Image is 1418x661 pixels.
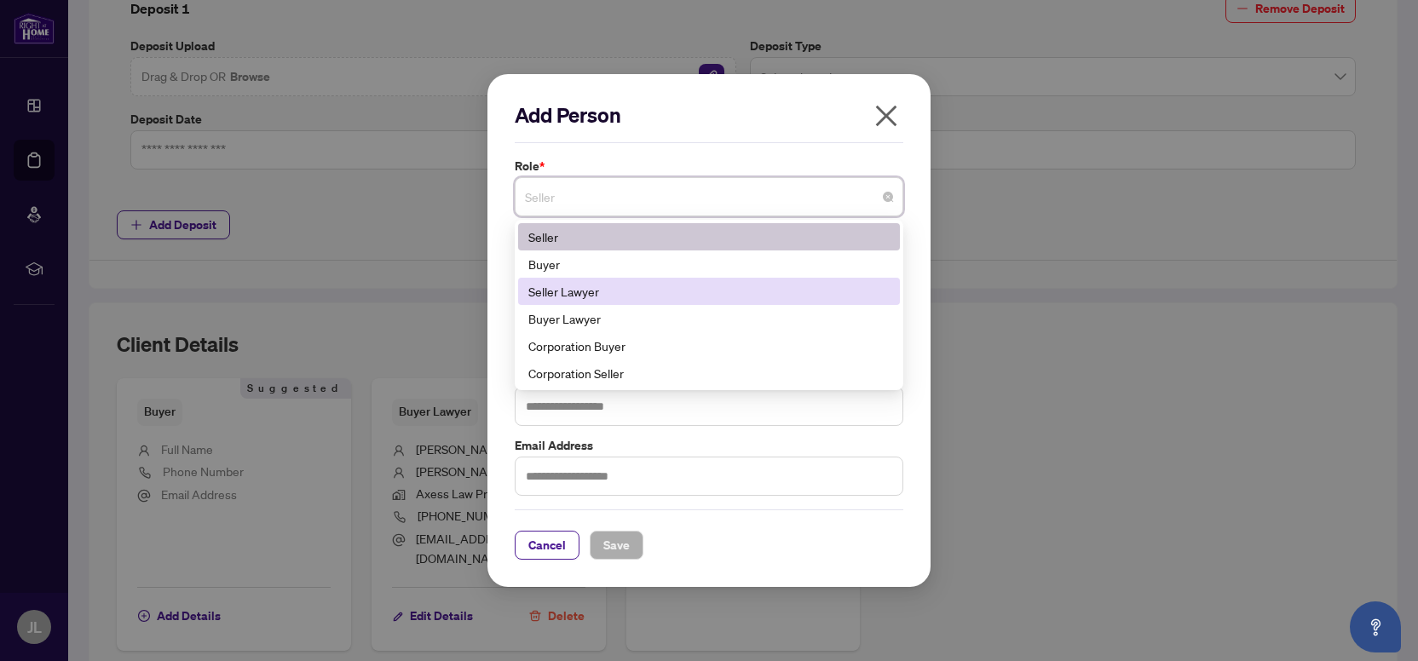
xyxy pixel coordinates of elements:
[515,157,903,175] label: Role
[518,305,900,332] div: Buyer Lawyer
[518,359,900,387] div: Corporation Seller
[528,364,890,382] div: Corporation Seller
[518,278,900,305] div: Seller Lawyer
[1350,601,1401,652] button: Open asap
[528,336,890,355] div: Corporation Buyer
[528,255,890,273] div: Buyer
[873,102,900,129] span: close
[515,436,903,455] label: Email Address
[528,309,890,328] div: Buyer Lawyer
[528,532,566,559] span: Cancel
[518,250,900,278] div: Buyer
[515,531,579,560] button: Cancel
[515,101,903,129] h2: Add Person
[528,227,890,246] div: Seller
[518,332,900,359] div: Corporation Buyer
[518,223,900,250] div: Seller
[590,531,643,560] button: Save
[528,282,890,301] div: Seller Lawyer
[883,192,893,202] span: close-circle
[525,181,893,213] span: Seller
